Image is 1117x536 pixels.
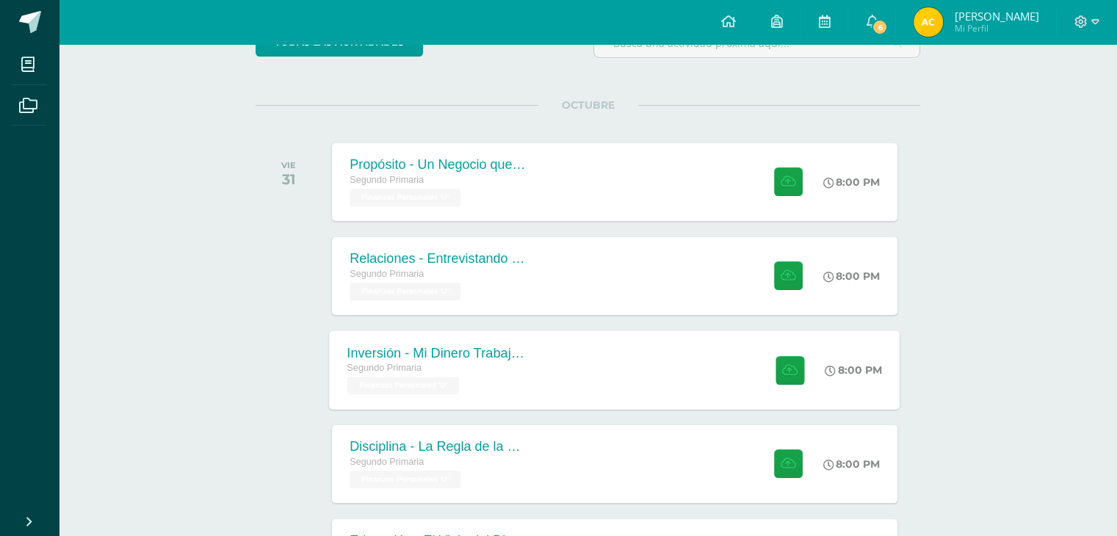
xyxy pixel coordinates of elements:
img: e64828a120ae355911b064fadcd47241.png [914,7,943,37]
span: Segundo Primaria [350,269,424,279]
span: Finanzas Personales 'U' [347,377,460,394]
span: Finanzas Personales 'U' [350,283,460,300]
div: Propósito - Un Negocio que [PERSON_NAME] [350,157,526,173]
span: OCTUBRE [538,98,638,112]
span: [PERSON_NAME] [954,9,1038,23]
span: Finanzas Personales 'U' [350,471,460,488]
div: 8:00 PM [823,175,880,189]
div: 8:00 PM [823,269,880,283]
div: 8:00 PM [823,457,880,471]
div: Disciplina - La Regla de la Moneda [PERSON_NAME] [350,439,526,454]
span: Segundo Primaria [347,363,422,373]
span: Mi Perfil [954,22,1038,35]
div: Relaciones - Entrevistando a un Héroe [350,251,526,267]
span: Segundo Primaria [350,457,424,467]
div: Inversión - Mi Dinero Trabajador [347,345,525,361]
div: VIE [281,160,296,170]
span: Segundo Primaria [350,175,424,185]
div: 8:00 PM [825,363,883,377]
span: 6 [872,19,888,35]
span: Finanzas Personales 'U' [350,189,460,206]
div: 31 [281,170,296,188]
